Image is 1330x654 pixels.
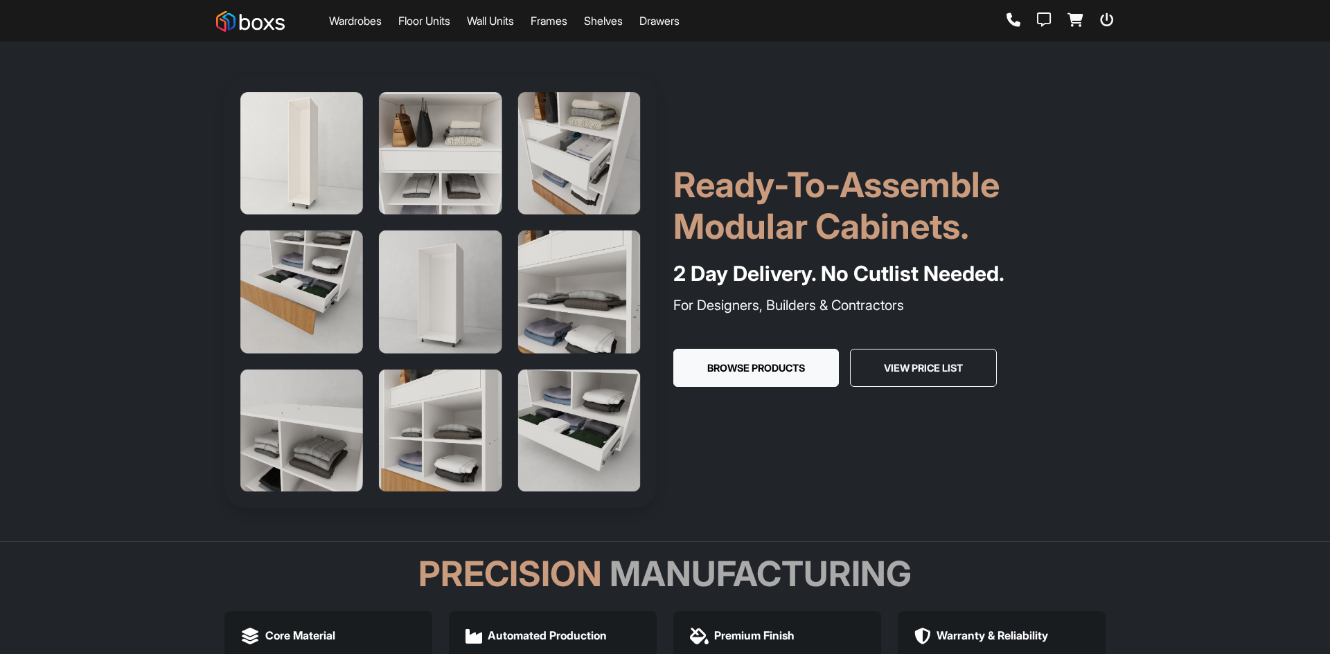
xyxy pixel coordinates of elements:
[488,629,607,642] h5: Automated Production
[673,258,1106,289] h4: 2 Day Delivery. No Cutlist Needed.
[329,12,382,29] a: Wardrobes
[418,553,602,594] span: Precision
[610,553,912,594] span: Manufacturing
[639,12,680,29] a: Drawers
[467,12,514,29] a: Wall Units
[216,11,285,32] img: Boxs Store logo
[531,12,567,29] a: Frames
[850,349,997,388] button: View Price List
[937,629,1048,642] h5: Warranty & Reliability
[584,12,623,29] a: Shelves
[673,349,839,388] button: Browse Products
[673,164,1106,247] h1: Ready-To-Assemble Modular Cabinets.
[714,629,795,642] h5: Premium Finish
[265,629,335,642] h5: Core Material
[398,12,450,29] a: Floor Units
[224,76,657,508] img: Hero
[673,295,1106,316] p: For Designers, Builders & Contractors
